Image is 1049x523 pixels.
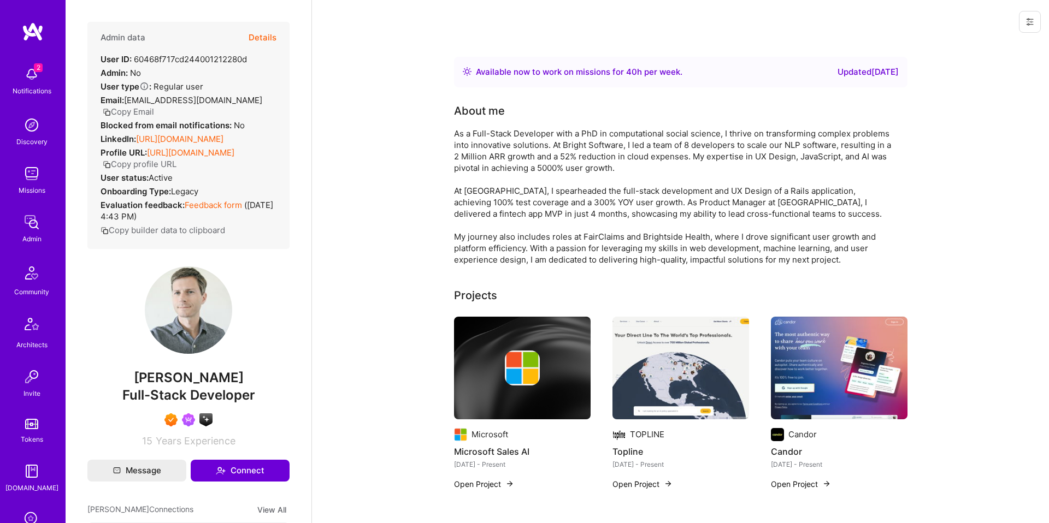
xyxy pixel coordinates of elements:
div: Community [14,286,49,298]
div: Tokens [21,433,43,445]
img: cover [454,317,591,419]
div: Discovery [16,136,48,147]
img: Company logo [612,428,626,441]
span: Active [149,173,173,183]
span: 2 [34,63,43,72]
a: [URL][DOMAIN_NAME] [147,147,234,158]
button: View All [254,503,290,516]
img: Candor [771,317,907,419]
strong: User ID: [101,54,132,64]
h4: Candor [771,444,907,459]
button: Copy builder data to clipboard [101,224,225,236]
strong: User type : [101,81,151,92]
strong: Admin: [101,68,128,78]
h4: Microsoft Sales AI [454,444,591,459]
i: icon Copy [101,227,109,235]
div: Admin [22,233,42,245]
i: icon Copy [103,108,111,116]
div: Notifications [13,85,51,97]
button: Details [249,22,276,54]
span: Full-Stack Developer [122,387,255,403]
div: Missions [19,185,45,196]
img: A.I. guild [199,413,213,426]
img: tokens [25,419,38,429]
button: Open Project [612,478,673,490]
div: Regular user [101,81,203,92]
div: Architects [16,339,48,350]
img: Architects [19,313,45,339]
img: bell [21,63,43,85]
i: icon Connect [216,466,226,476]
img: teamwork [21,163,43,185]
div: Microsoft [472,429,508,440]
img: User Avatar [145,266,232,354]
img: Company logo [454,428,467,441]
img: Been on Mission [182,413,195,426]
i: icon Copy [103,161,111,169]
div: 60468f717cd244001212280d [101,54,247,65]
strong: Onboarding Type: [101,186,171,197]
strong: LinkedIn: [101,134,136,144]
span: [PERSON_NAME] [87,370,290,386]
button: Copy Email [103,106,154,117]
div: [DATE] - Present [454,459,591,470]
h4: Topline [612,444,749,459]
strong: User status: [101,173,149,183]
div: Projects [454,287,497,304]
div: Candor [788,429,817,440]
strong: Email: [101,95,124,105]
img: Availability [463,67,472,76]
a: Feedback form [185,200,242,210]
div: Available now to work on missions for h per week . [476,66,682,79]
span: 40 [626,67,637,77]
div: As a Full-Stack Developer with a PhD in computational social science, I thrive on transforming co... [454,128,891,265]
button: Open Project [454,478,514,490]
span: 15 [142,435,152,447]
img: logo [22,22,44,41]
div: TOPLINE [630,429,664,440]
h4: Admin data [101,33,145,43]
img: arrow-right [822,479,831,488]
button: Message [87,460,186,482]
div: ( [DATE] 4:43 PM ) [101,199,276,222]
img: Company logo [771,428,784,441]
button: Open Project [771,478,831,490]
img: discovery [21,114,43,136]
button: Copy profile URL [103,158,176,170]
div: No [101,67,141,79]
img: arrow-right [505,479,514,488]
i: Help [139,81,149,91]
button: Connect [191,460,290,482]
span: [EMAIL_ADDRESS][DOMAIN_NAME] [124,95,262,105]
img: arrow-right [664,479,673,488]
img: Invite [21,366,43,388]
div: Updated [DATE] [838,66,899,79]
div: [DOMAIN_NAME] [5,482,58,494]
i: icon Mail [113,467,121,474]
img: guide book [21,460,43,482]
div: No [101,120,245,131]
span: legacy [171,186,198,197]
span: [PERSON_NAME] Connections [87,503,193,516]
img: Company logo [505,350,540,385]
div: [DATE] - Present [612,459,749,470]
strong: Blocked from email notifications: [101,120,234,130]
img: Topline [612,317,749,419]
span: Years Experience [156,435,235,447]
img: admin teamwork [21,211,43,233]
strong: Evaluation feedback: [101,200,185,210]
div: About me [454,103,505,119]
img: Exceptional A.Teamer [164,413,178,426]
a: [URL][DOMAIN_NAME] [136,134,223,144]
img: Community [19,260,45,286]
strong: Profile URL: [101,147,147,158]
div: [DATE] - Present [771,459,907,470]
div: Invite [23,388,40,399]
